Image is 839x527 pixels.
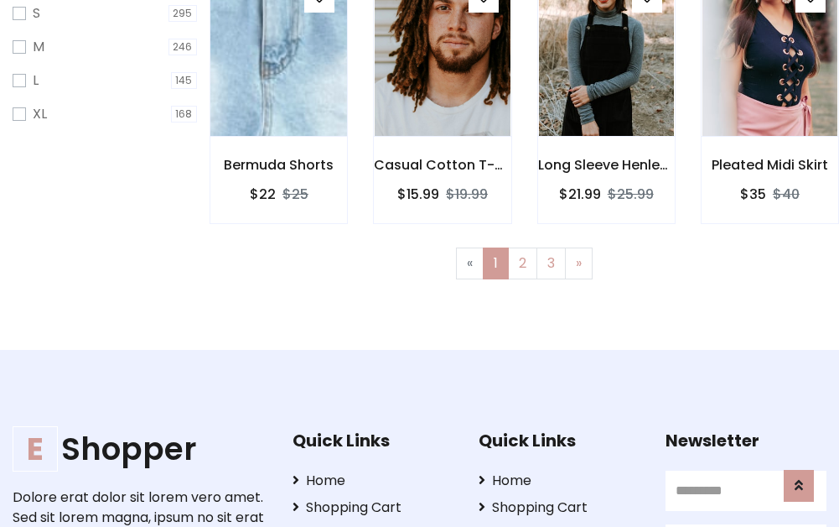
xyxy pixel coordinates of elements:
h5: Quick Links [293,430,453,451]
a: EShopper [13,430,267,467]
label: XL [33,104,47,124]
del: $40 [773,185,800,204]
a: Shopping Cart [293,498,453,518]
h6: Bermuda Shorts [210,157,347,173]
a: Home [479,471,640,491]
span: » [576,253,582,273]
a: Next [565,248,593,279]
span: 295 [168,5,198,22]
label: M [33,37,44,57]
label: L [33,70,39,91]
h6: Pleated Midi Skirt [702,157,838,173]
h6: Long Sleeve Henley T-Shirt [538,157,675,173]
h1: Shopper [13,430,267,467]
del: $25.99 [608,185,654,204]
a: Home [293,471,453,491]
h6: Casual Cotton T-Shirt [374,157,510,173]
h6: $35 [740,186,766,202]
a: 2 [508,248,537,279]
h6: $22 [250,186,276,202]
span: 145 [171,72,198,89]
a: 3 [536,248,566,279]
h6: $15.99 [397,186,439,202]
a: 1 [483,248,509,279]
a: Shopping Cart [479,498,640,518]
span: 168 [171,106,198,123]
h5: Quick Links [479,430,640,451]
h5: Newsletter [666,430,826,451]
h6: $21.99 [559,186,601,202]
del: $25 [282,185,308,204]
span: 246 [168,39,198,55]
nav: Page navigation [222,248,826,279]
label: S [33,3,40,23]
span: E [13,426,58,472]
del: $19.99 [446,185,488,204]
